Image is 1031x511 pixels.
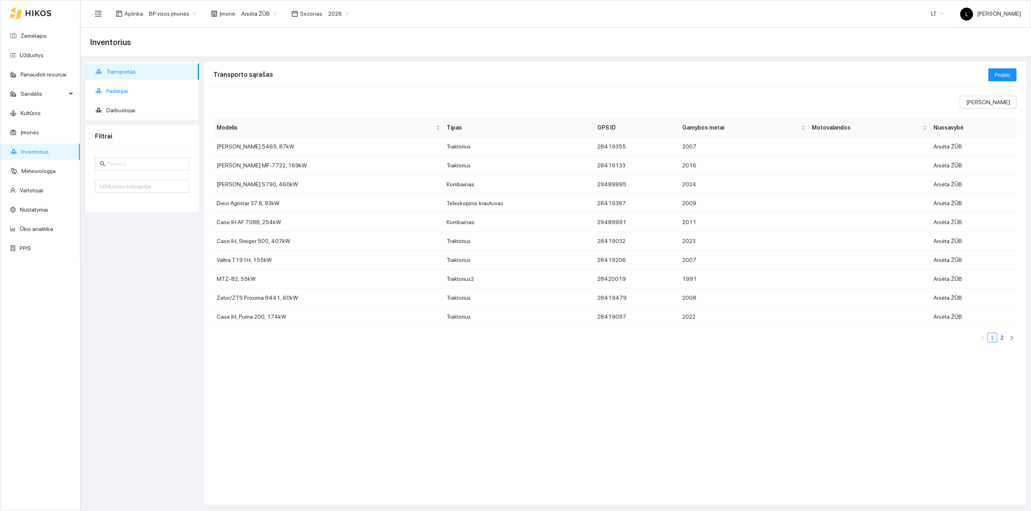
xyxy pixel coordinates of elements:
[106,83,193,99] span: Padargai
[443,288,594,307] td: Traktorius
[100,161,106,167] span: search
[106,64,193,80] span: Transportas
[594,307,679,326] td: 28419097
[930,270,1017,288] td: Arsėta ŽŪB
[679,175,808,194] td: 2024
[90,6,106,22] button: menu-fold
[443,232,594,251] td: Traktorius
[213,137,443,156] td: [PERSON_NAME] 5465, 87kW
[679,118,808,137] th: this column's title is Gamybos metai,this column is sortable
[217,123,434,132] span: Modelis
[931,8,944,20] span: LT
[679,307,808,326] td: 2022
[679,232,808,251] td: 2023
[980,336,985,340] span: left
[594,213,679,232] td: 29489991
[930,156,1017,175] td: Arsėta ŽŪB
[21,129,39,136] a: Įmonės
[594,194,679,213] td: 28419387
[20,52,43,58] a: Užduotys
[679,137,808,156] td: 2007
[213,232,443,251] td: Case IH, Steiger 500, 407kW
[594,137,679,156] td: 28419355
[594,270,679,288] td: 28420019
[21,148,49,155] a: Inventorius
[679,156,808,175] td: 2016
[213,175,443,194] td: [PERSON_NAME] S790, 460kW
[443,251,594,270] td: Traktorius
[966,98,1010,107] span: [PERSON_NAME]
[211,10,217,17] span: shop
[300,9,323,18] span: Sezonas :
[213,118,443,137] th: this column's title is Modelis,this column is sortable
[988,333,997,342] li: 1
[682,123,799,132] span: Gamybos metai
[594,288,679,307] td: 28419479
[679,213,808,232] td: 2011
[213,307,443,326] td: Case IH, Puma 200, 174kW
[95,10,102,17] span: menu-fold
[997,333,1007,342] li: 2
[443,194,594,213] td: Teleskopinis krautuvas
[1009,336,1014,340] span: right
[930,251,1017,270] td: Arsėta ŽŪB
[1007,333,1017,342] li: Pirmyn
[978,333,988,342] li: Atgal
[443,307,594,326] td: Traktorius
[978,333,988,342] button: left
[107,159,184,168] input: Paieška
[930,288,1017,307] td: Arsėta ŽŪB
[20,245,31,251] a: PPIS
[1007,333,1017,342] button: right
[213,194,443,213] td: Dieci Agristar 37.8, 93kW
[20,187,43,194] a: Vartotojai
[679,270,808,288] td: 1991
[930,194,1017,213] td: Arsėta ŽŪB
[930,232,1017,251] td: Arsėta ŽŪB
[965,8,968,21] span: L
[594,251,679,270] td: 28419206
[20,226,53,232] a: Ūkio analitika
[594,118,679,137] th: GPS ID
[679,194,808,213] td: 2009
[21,86,66,102] span: Sandėlis
[443,213,594,232] td: Kombainas
[95,125,189,148] div: Filtrai
[930,118,1017,137] th: Nuosavybė
[960,10,1021,17] span: [PERSON_NAME]
[988,333,997,342] a: 1
[679,288,808,307] td: 2008
[219,9,236,18] span: Įmonė :
[106,102,193,118] span: Darbuotojai
[292,10,298,17] span: calendar
[20,206,48,213] a: Nustatymai
[116,10,122,17] span: layout
[213,156,443,175] td: [PERSON_NAME] MF-7722, 169kW
[90,36,131,49] span: Inventorius
[21,110,41,116] a: Kultūros
[995,70,1010,79] span: Pridėti
[930,213,1017,232] td: Arsėta ŽŪB
[149,8,197,20] span: BP visos įmonės
[213,63,988,86] div: Transporto sąrašas
[328,8,349,20] span: 2026
[213,288,443,307] td: Zetor/ZTS Proxima 8441, 60kW
[443,137,594,156] td: Traktorius
[809,118,930,137] th: this column's title is Motovalandos,this column is sortable
[679,251,808,270] td: 2007
[930,175,1017,194] td: Arsėta ŽŪB
[443,156,594,175] td: Traktorius
[21,33,47,39] a: Žemėlapis
[930,137,1017,156] td: Arsėta ŽŪB
[213,251,443,270] td: Valtra T191H, 155kW
[213,213,443,232] td: Case IH AF 7088, 254kW
[241,8,277,20] span: Arsėta ŽŪB
[998,333,1006,342] a: 2
[124,9,144,18] span: Aplinka :
[594,156,679,175] td: 28419133
[21,168,56,174] a: Meteorologija
[988,68,1017,81] button: Pridėti
[21,71,66,78] a: Panaudoti resursai
[960,96,1017,109] button: [PERSON_NAME]
[443,270,594,288] td: Traktorius2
